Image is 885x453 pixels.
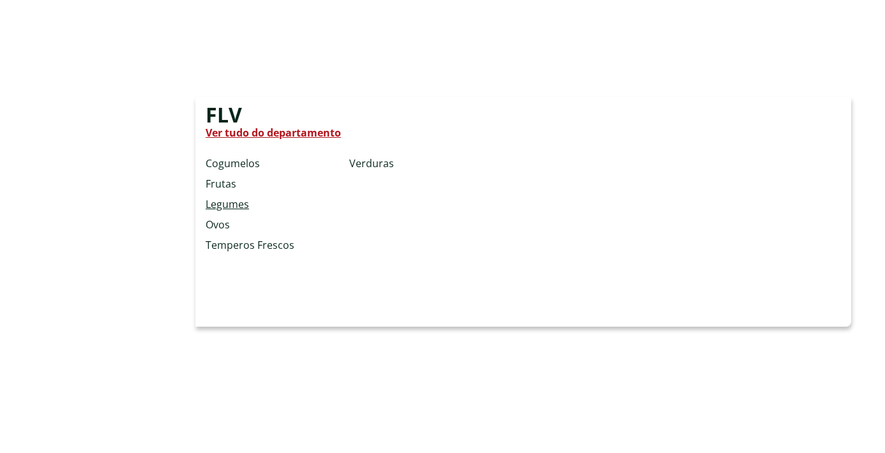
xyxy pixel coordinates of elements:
[206,217,230,232] a: Ovos
[206,156,260,171] a: Cogumelos
[206,176,236,191] a: Frutas
[349,156,394,171] a: Verduras
[206,125,341,140] a: Ver tudo do departamento
[206,237,294,253] a: Temperos Frescos
[206,107,242,123] span: FLV
[206,197,249,212] a: Legumes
